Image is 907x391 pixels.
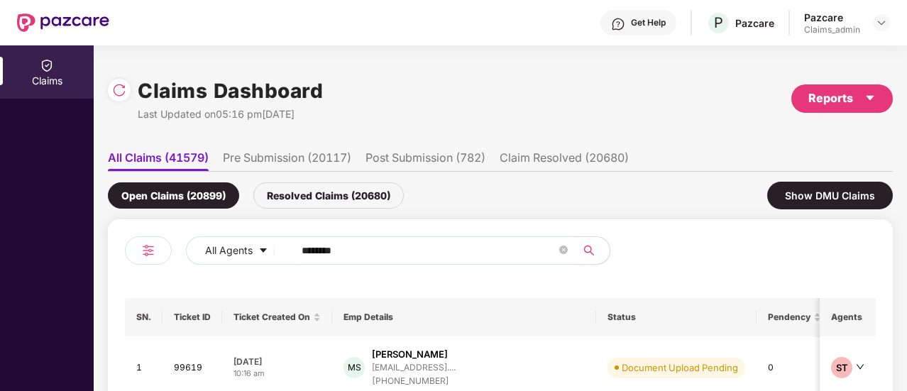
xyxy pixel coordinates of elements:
[372,363,456,372] div: [EMAIL_ADDRESS]....
[820,298,876,336] th: Agents
[365,150,485,171] li: Post Submission (782)
[108,150,209,171] li: All Claims (41579)
[372,375,456,388] div: [PHONE_NUMBER]
[500,150,629,171] li: Claim Resolved (20680)
[222,298,332,336] th: Ticket Created On
[258,246,268,257] span: caret-down
[233,356,321,368] div: [DATE]
[611,17,625,31] img: svg+xml;base64,PHN2ZyBpZD0iSGVscC0zMngzMiIgeG1sbnM9Imh0dHA6Ly93d3cudzMub3JnLzIwMDAvc3ZnIiB3aWR0aD...
[831,357,852,378] div: ST
[17,13,109,32] img: New Pazcare Logo
[767,182,893,209] div: Show DMU Claims
[735,16,774,30] div: Pazcare
[40,58,54,72] img: svg+xml;base64,PHN2ZyBpZD0iQ2xhaW0iIHhtbG5zPSJodHRwOi8vd3d3LnczLm9yZy8yMDAwL3N2ZyIgd2lkdGg9IjIwIi...
[768,312,810,323] span: Pendency
[714,14,723,31] span: P
[856,363,864,371] span: down
[332,298,596,336] th: Emp Details
[596,298,757,336] th: Status
[622,360,738,375] div: Document Upload Pending
[631,17,666,28] div: Get Help
[125,298,163,336] th: SN.
[804,24,860,35] div: Claims_admin
[138,106,323,122] div: Last Updated on 05:16 pm[DATE]
[343,357,365,378] div: MS
[804,11,860,24] div: Pazcare
[233,368,321,380] div: 10:16 am
[223,150,351,171] li: Pre Submission (20117)
[138,75,323,106] h1: Claims Dashboard
[808,89,876,107] div: Reports
[372,348,448,361] div: [PERSON_NAME]
[112,83,126,97] img: svg+xml;base64,PHN2ZyBpZD0iUmVsb2FkLTMyeDMyIiB4bWxucz0iaHR0cDovL3d3dy53My5vcmcvMjAwMC9zdmciIHdpZH...
[163,298,222,336] th: Ticket ID
[186,236,299,265] button: All Agentscaret-down
[253,182,404,209] div: Resolved Claims (20680)
[233,312,310,323] span: Ticket Created On
[864,92,876,104] span: caret-down
[205,243,253,258] span: All Agents
[140,242,157,259] img: svg+xml;base64,PHN2ZyB4bWxucz0iaHR0cDovL3d3dy53My5vcmcvMjAwMC9zdmciIHdpZHRoPSIyNCIgaGVpZ2h0PSIyNC...
[876,17,887,28] img: svg+xml;base64,PHN2ZyBpZD0iRHJvcGRvd24tMzJ4MzIiIHhtbG5zPSJodHRwOi8vd3d3LnczLm9yZy8yMDAwL3N2ZyIgd2...
[108,182,239,209] div: Open Claims (20899)
[757,298,832,336] th: Pendency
